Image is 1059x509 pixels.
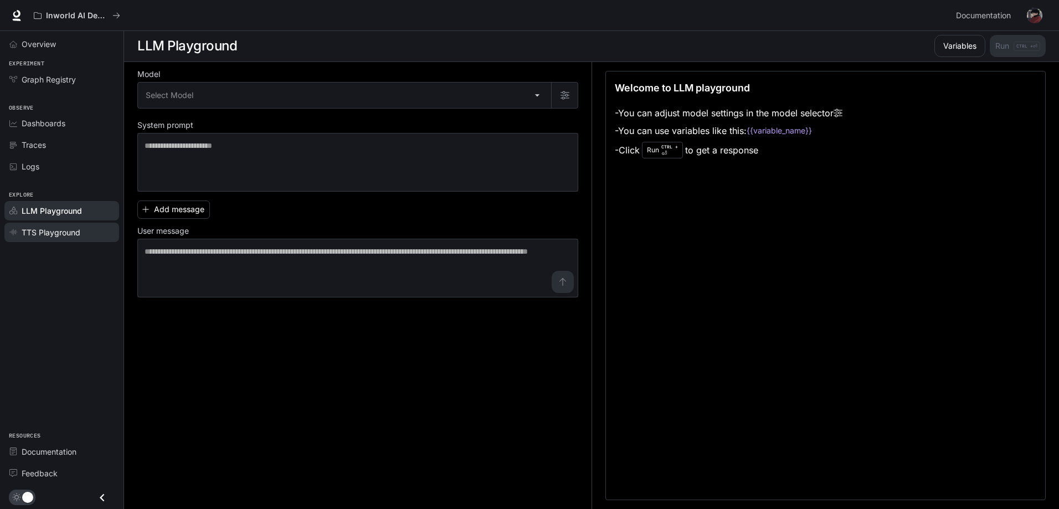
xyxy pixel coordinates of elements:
a: Graph Registry [4,70,119,89]
a: Logs [4,157,119,176]
span: Documentation [22,446,76,457]
span: Overview [22,38,56,50]
a: Feedback [4,464,119,483]
p: User message [137,227,189,235]
button: Add message [137,200,210,219]
a: Documentation [952,4,1019,27]
p: System prompt [137,121,193,129]
button: Close drawer [90,486,115,509]
code: {{variable_name}} [747,125,812,136]
button: All workspaces [29,4,125,27]
span: LLM Playground [22,205,82,217]
div: Run [642,142,683,158]
img: User avatar [1027,8,1042,23]
span: Logs [22,161,39,172]
span: Dashboards [22,117,65,129]
p: Inworld AI Demos [46,11,108,20]
p: Model [137,70,160,78]
button: User avatar [1024,4,1046,27]
a: Traces [4,135,119,155]
a: TTS Playground [4,223,119,242]
h1: LLM Playground [137,35,237,57]
a: Overview [4,34,119,54]
span: Documentation [956,9,1011,23]
span: Traces [22,139,46,151]
p: CTRL + [661,143,678,150]
span: TTS Playground [22,227,80,238]
span: Select Model [146,90,193,101]
p: Welcome to LLM playground [615,80,750,95]
span: Dark mode toggle [22,491,33,503]
li: - You can adjust model settings in the model selector [615,104,842,122]
li: - Click to get a response [615,140,842,161]
a: Dashboards [4,114,119,133]
p: ⏎ [661,143,678,157]
li: - You can use variables like this: [615,122,842,140]
a: LLM Playground [4,201,119,220]
span: Graph Registry [22,74,76,85]
span: Feedback [22,467,58,479]
button: Variables [934,35,985,57]
a: Documentation [4,442,119,461]
div: Select Model [138,83,551,108]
